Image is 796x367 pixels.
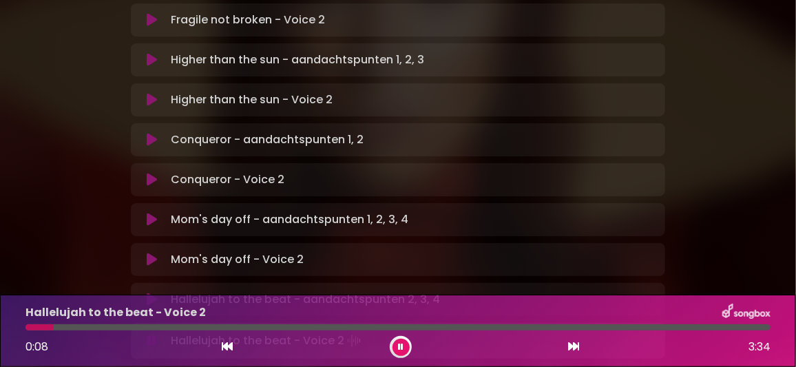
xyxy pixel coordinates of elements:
p: Conqueror - aandachtspunten 1, 2 [171,132,364,148]
p: Higher than the sun - aandachtspunten 1, 2, 3 [171,52,424,68]
span: 0:08 [25,339,48,355]
p: Higher than the sun - Voice 2 [171,92,333,108]
p: Mom's day off - aandachtspunten 1, 2, 3, 4 [171,211,408,228]
p: Fragile not broken - Voice 2 [171,12,325,28]
p: Mom's day off - Voice 2 [171,251,304,268]
p: Hallelujah to the beat - aandachtspunten 2, 3, 4 [171,291,440,308]
span: 3:34 [748,339,771,355]
p: Hallelujah to the beat - Voice 2 [25,304,206,321]
p: Conqueror - Voice 2 [171,171,284,188]
img: songbox-logo-white.png [722,304,771,322]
